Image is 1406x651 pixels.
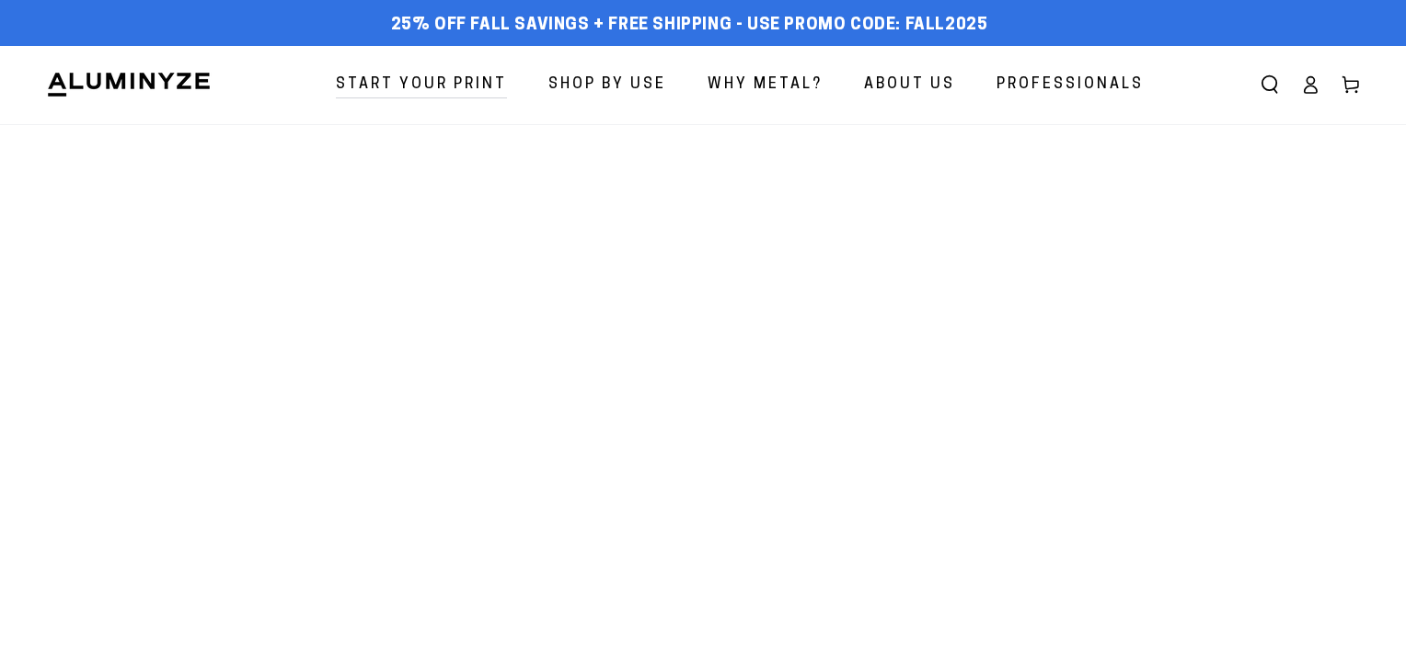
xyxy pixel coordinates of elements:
[1250,64,1290,105] summary: Search our site
[336,72,507,98] span: Start Your Print
[322,61,521,109] a: Start Your Print
[850,61,969,109] a: About Us
[694,61,836,109] a: Why Metal?
[708,72,823,98] span: Why Metal?
[46,71,212,98] img: Aluminyze
[864,72,955,98] span: About Us
[391,16,988,36] span: 25% off FALL Savings + Free Shipping - Use Promo Code: FALL2025
[983,61,1158,109] a: Professionals
[535,61,680,109] a: Shop By Use
[548,72,666,98] span: Shop By Use
[997,72,1144,98] span: Professionals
